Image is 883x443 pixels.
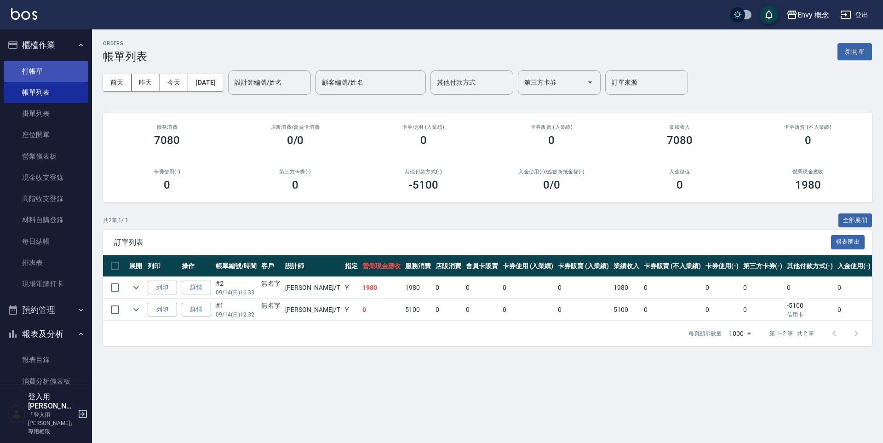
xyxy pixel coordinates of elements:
p: 09/14 (日) 16:33 [216,288,257,297]
a: 消費分析儀表板 [4,371,88,392]
th: 帳單編號/時間 [213,255,259,277]
h2: 營業現金應收 [755,169,861,175]
h3: 0 [164,178,170,191]
td: 0 [642,299,703,321]
th: 指定 [343,255,360,277]
a: 排班表 [4,252,88,273]
th: 營業現金應收 [360,255,403,277]
h3: 0/0 [287,134,304,147]
a: 掛單列表 [4,103,88,124]
td: 1980 [403,277,433,299]
td: 0 [785,277,835,299]
th: 設計師 [283,255,343,277]
button: 列印 [148,303,177,317]
th: 其他付款方式(-) [785,255,835,277]
td: 1980 [360,277,403,299]
td: 0 [703,299,741,321]
th: 卡券販賣 (入業績) [556,255,611,277]
button: 報表及分析 [4,322,88,346]
a: 座位開單 [4,124,88,145]
td: Y [343,277,360,299]
td: -5100 [785,299,835,321]
h3: 帳單列表 [103,50,147,63]
th: 會員卡販賣 [464,255,500,277]
td: 0 [556,299,611,321]
h2: 業績收入 [627,124,733,130]
button: Envy 概念 [783,6,833,24]
th: 卡券使用(-) [703,255,741,277]
h2: 第三方卡券(-) [242,169,349,175]
button: expand row [129,281,143,294]
a: 報表匯出 [831,237,865,246]
td: Y [343,299,360,321]
button: 登出 [837,6,872,23]
th: 服務消費 [403,255,433,277]
td: 0 [464,277,500,299]
td: 0 [464,299,500,321]
h2: 入金儲值 [627,169,733,175]
td: 0 [556,277,611,299]
button: 昨天 [132,74,160,91]
img: Logo [11,8,37,20]
p: 每頁顯示數量 [688,329,722,338]
h3: 0 [677,178,683,191]
h3: 0 [548,134,555,147]
h3: 7080 [667,134,693,147]
h2: 入金使用(-) /點數折抵金額(-) [499,169,605,175]
a: 高階收支登錄 [4,188,88,209]
td: #2 [213,277,259,299]
th: 業績收入 [611,255,642,277]
a: 每日結帳 [4,231,88,252]
td: 0 [433,299,464,321]
a: 詳情 [182,281,211,295]
a: 材料自購登錄 [4,209,88,230]
p: 「登入用[PERSON_NAME]」專用權限 [28,411,75,436]
h5: 登入用[PERSON_NAME] [28,392,75,411]
td: 0 [703,277,741,299]
button: 全部展開 [838,213,872,228]
th: 店販消費 [433,255,464,277]
h3: 1980 [795,178,821,191]
button: Open [583,75,597,90]
div: Envy 概念 [797,9,830,21]
td: 0 [835,277,873,299]
a: 打帳單 [4,61,88,82]
h2: 卡券使用(-) [114,169,220,175]
div: 無名字 [261,279,281,288]
td: 0 [741,277,785,299]
button: [DATE] [188,74,223,91]
td: 5100 [403,299,433,321]
th: 入金使用(-) [835,255,873,277]
button: 報表匯出 [831,235,865,249]
button: 預約管理 [4,298,88,322]
th: 展開 [127,255,145,277]
td: 5100 [611,299,642,321]
h2: 其他付款方式(-) [370,169,476,175]
h3: 0 [420,134,427,147]
h3: 0 [805,134,811,147]
td: [PERSON_NAME] /T [283,277,343,299]
div: 無名字 [261,301,281,311]
h3: 0 [292,178,298,191]
td: 0 [500,277,556,299]
p: 信用卡 [787,311,833,319]
td: 0 [433,277,464,299]
button: 新開單 [837,43,872,60]
a: 新開單 [837,47,872,56]
h3: 服務消費 [114,124,220,130]
th: 卡券使用 (入業績) [500,255,556,277]
p: 第 1–2 筆 共 2 筆 [769,329,814,338]
h3: 0 /0 [543,178,560,191]
a: 營業儀表板 [4,146,88,167]
h3: 7080 [154,134,180,147]
p: 共 2 筆, 1 / 1 [103,216,128,224]
td: 0 [835,299,873,321]
td: 0 [500,299,556,321]
th: 列印 [145,255,179,277]
h2: 卡券販賣 (不入業績) [755,124,861,130]
h2: 店販消費 /會員卡消費 [242,124,349,130]
button: 櫃檯作業 [4,33,88,57]
button: save [760,6,778,24]
th: 卡券販賣 (不入業績) [642,255,703,277]
h2: ORDERS [103,40,147,46]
